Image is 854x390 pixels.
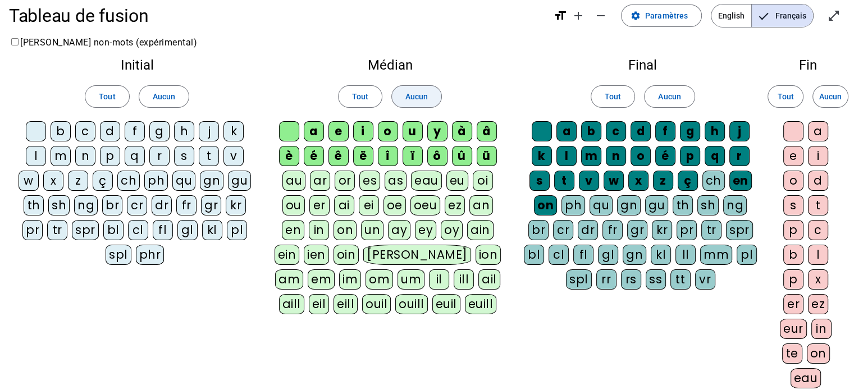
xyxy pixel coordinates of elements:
div: eu [446,171,468,191]
div: eil [309,294,330,314]
h2: Médian [274,58,505,72]
div: br [102,195,122,215]
div: ail [478,269,500,290]
div: dr [578,220,598,240]
div: o [631,146,651,166]
div: gl [177,220,198,240]
div: ch [117,171,140,191]
div: euil [432,294,460,314]
div: s [174,146,194,166]
div: qu [590,195,613,215]
div: am [275,269,303,290]
div: t [554,171,574,191]
div: in [811,319,832,339]
div: spl [566,269,592,290]
button: Tout [338,85,382,108]
button: Diminuer la taille de la police [590,4,612,27]
div: on [807,343,830,364]
div: er [783,294,803,314]
div: d [808,171,828,191]
div: ai [334,195,354,215]
div: l [26,146,46,166]
mat-icon: settings [631,11,641,21]
div: ô [427,146,447,166]
div: euill [465,294,496,314]
div: dr [152,195,172,215]
div: ey [415,220,436,240]
span: Aucun [153,90,175,103]
div: e [328,121,349,141]
div: ein [275,245,300,265]
div: a [808,121,828,141]
div: om [366,269,393,290]
div: as [385,171,407,191]
span: English [711,4,751,27]
div: eur [780,319,807,339]
div: b [581,121,601,141]
span: Tout [605,90,621,103]
span: Tout [777,90,793,103]
button: Paramètres [621,4,702,27]
div: br [528,220,549,240]
div: cr [553,220,573,240]
div: n [75,146,95,166]
div: ion [476,245,501,265]
div: gn [200,171,223,191]
div: an [469,195,493,215]
button: Augmenter la taille de la police [567,4,590,27]
div: ss [646,269,666,290]
div: u [403,121,423,141]
div: w [19,171,39,191]
div: ien [304,245,329,265]
div: o [783,171,803,191]
div: m [51,146,71,166]
div: t [808,195,828,215]
span: Français [752,4,813,27]
div: v [223,146,244,166]
div: l [808,245,828,265]
div: eau [411,171,442,191]
div: um [398,269,424,290]
div: j [729,121,750,141]
div: pr [22,220,43,240]
div: x [43,171,63,191]
div: gr [627,220,647,240]
div: h [705,121,725,141]
div: gn [617,195,641,215]
div: oe [383,195,406,215]
div: spr [72,220,99,240]
span: Tout [99,90,115,103]
div: es [359,171,380,191]
div: f [655,121,675,141]
div: b [51,121,71,141]
div: ei [359,195,379,215]
div: gl [598,245,618,265]
button: Tout [591,85,635,108]
div: bl [103,220,124,240]
div: [PERSON_NAME] [363,245,471,265]
div: ng [723,195,747,215]
div: fl [153,220,173,240]
div: î [378,146,398,166]
div: v [579,171,599,191]
div: l [556,146,577,166]
div: bl [524,245,544,265]
div: ay [388,220,410,240]
div: z [653,171,673,191]
div: il [429,269,449,290]
div: r [729,146,750,166]
div: aill [279,294,304,314]
div: â [477,121,497,141]
div: ë [353,146,373,166]
label: [PERSON_NAME] non-mots (expérimental) [9,37,197,48]
div: t [199,146,219,166]
div: kl [651,245,671,265]
div: w [604,171,624,191]
div: r [149,146,170,166]
div: au [282,171,305,191]
div: kl [202,220,222,240]
h2: Final [524,58,762,72]
div: er [309,195,330,215]
div: ouil [362,294,391,314]
div: p [783,220,803,240]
